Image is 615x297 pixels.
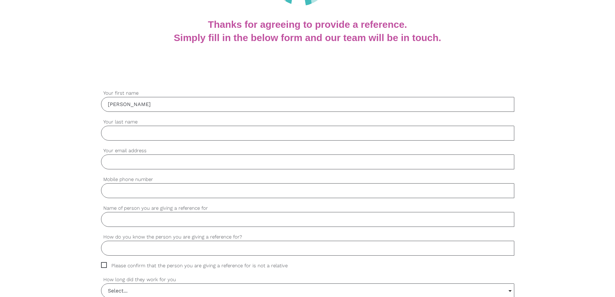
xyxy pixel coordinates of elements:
b: Thanks for agreeing to provide a reference. [208,19,407,30]
span: Please confirm that the person you are giving a reference for is not a relative [101,262,300,270]
label: Your last name [101,118,514,126]
label: Mobile phone number [101,176,514,183]
label: Your email address [101,147,514,154]
label: Name of person you are giving a reference for [101,205,514,212]
b: Simply fill in the below form and our team will be in touch. [174,32,441,43]
label: Your first name [101,90,514,97]
label: How do you know the person you are giving a reference for? [101,233,514,241]
label: How long did they work for you [101,276,514,283]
